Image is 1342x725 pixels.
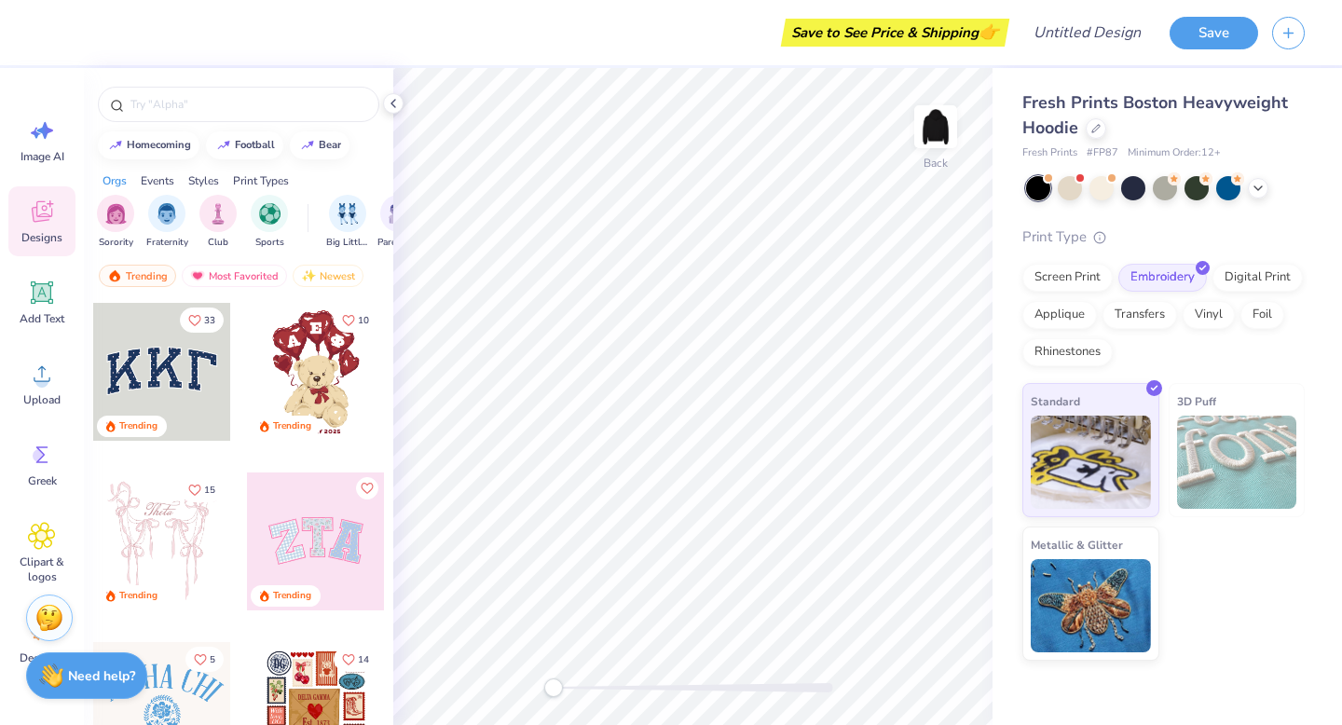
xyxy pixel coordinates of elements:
img: Metallic & Glitter [1031,559,1151,652]
span: Club [208,236,228,250]
span: Standard [1031,391,1080,411]
div: Most Favorited [182,265,287,287]
span: Fresh Prints [1022,145,1077,161]
div: Save to See Price & Shipping [786,19,1005,47]
div: Transfers [1102,301,1177,329]
div: Accessibility label [544,678,563,697]
button: Like [334,647,377,672]
div: filter for Parent's Weekend [377,195,420,250]
div: Styles [188,172,219,189]
button: Like [180,477,224,502]
div: Screen Print [1022,264,1113,292]
button: football [206,131,283,159]
button: filter button [199,195,237,250]
div: Print Types [233,172,289,189]
img: 3D Puff [1177,416,1297,509]
span: Metallic & Glitter [1031,535,1123,554]
img: Standard [1031,416,1151,509]
div: Foil [1240,301,1284,329]
button: filter button [377,195,420,250]
img: Sports Image [259,203,281,225]
div: Newest [293,265,363,287]
span: Clipart & logos [11,554,73,584]
div: Print Type [1022,226,1305,248]
div: homecoming [127,140,191,150]
button: Like [334,308,377,333]
div: Digital Print [1212,264,1303,292]
span: 5 [210,655,215,664]
div: Rhinestones [1022,338,1113,366]
span: Fresh Prints Boston Heavyweight Hoodie [1022,91,1288,139]
div: Vinyl [1183,301,1235,329]
button: Like [180,308,224,333]
button: filter button [326,195,369,250]
div: Embroidery [1118,264,1207,292]
div: Trending [119,419,157,433]
span: Sports [255,236,284,250]
img: newest.gif [301,269,316,282]
div: filter for Sorority [97,195,134,250]
input: Try "Alpha" [129,95,367,114]
span: Add Text [20,311,64,326]
span: 33 [204,316,215,325]
span: Upload [23,392,61,407]
button: bear [290,131,349,159]
button: filter button [97,195,134,250]
img: Big Little Reveal Image [337,203,358,225]
span: 3D Puff [1177,391,1216,411]
img: trend_line.gif [300,140,315,151]
span: Designs [21,230,62,245]
div: Applique [1022,301,1097,329]
strong: Need help? [68,667,135,685]
button: Like [185,647,224,672]
div: bear [319,140,341,150]
span: 14 [358,655,369,664]
div: Events [141,172,174,189]
div: Orgs [103,172,127,189]
span: 10 [358,316,369,325]
span: Big Little Reveal [326,236,369,250]
span: Greek [28,473,57,488]
img: trend_line.gif [108,140,123,151]
button: Save [1170,17,1258,49]
div: filter for Club [199,195,237,250]
span: 👉 [979,21,999,43]
img: trend_line.gif [216,140,231,151]
span: Parent's Weekend [377,236,420,250]
img: Fraternity Image [157,203,177,225]
img: Sorority Image [105,203,127,225]
img: most_fav.gif [190,269,205,282]
span: Minimum Order: 12 + [1128,145,1221,161]
button: Like [356,477,378,499]
img: Parent's Weekend Image [389,203,410,225]
div: Trending [119,589,157,603]
div: Trending [99,265,176,287]
div: filter for Sports [251,195,288,250]
img: Back [917,108,954,145]
span: # FP87 [1087,145,1118,161]
span: Sorority [99,236,133,250]
img: trending.gif [107,269,122,282]
div: filter for Big Little Reveal [326,195,369,250]
button: filter button [251,195,288,250]
div: Trending [273,419,311,433]
div: Back [924,155,948,171]
span: Fraternity [146,236,188,250]
input: Untitled Design [1019,14,1156,51]
img: Club Image [208,203,228,225]
button: filter button [146,195,188,250]
div: filter for Fraternity [146,195,188,250]
span: Decorate [20,650,64,665]
span: Image AI [21,149,64,164]
div: football [235,140,275,150]
span: 15 [204,486,215,495]
button: homecoming [98,131,199,159]
div: Trending [273,589,311,603]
